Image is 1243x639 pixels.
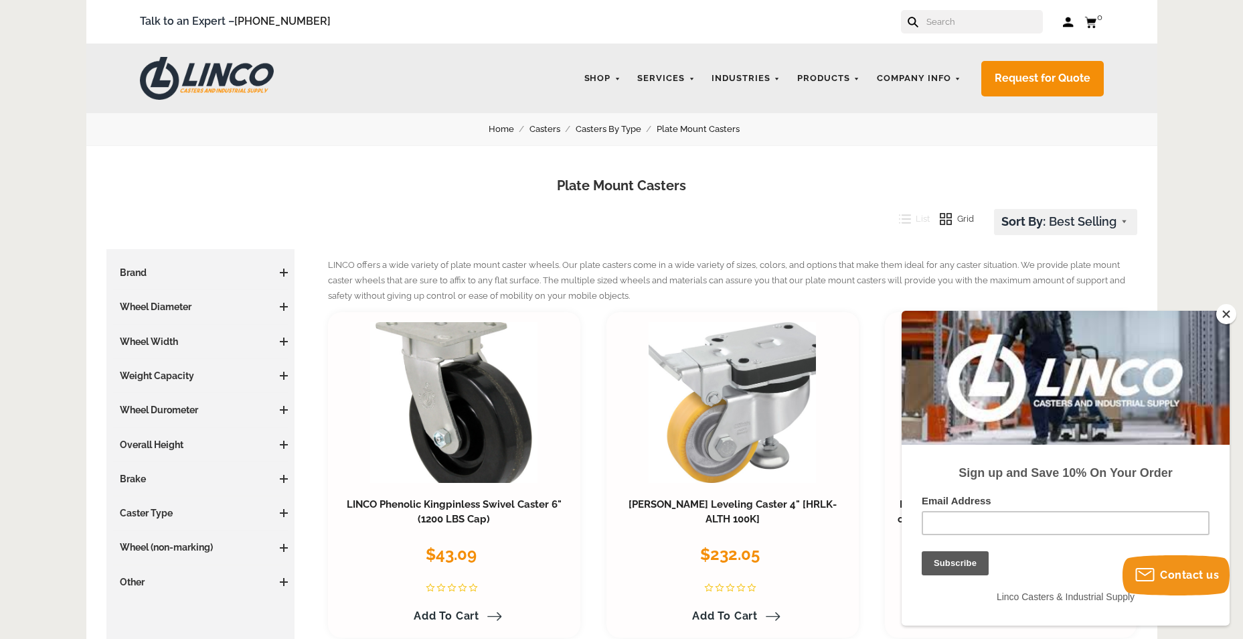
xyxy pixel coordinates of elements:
[889,209,930,229] button: List
[1097,12,1102,22] span: 0
[328,258,1137,303] p: LINCO offers a wide variety of plate mount caster wheels. Our plate casters come in a wide variet...
[95,281,233,291] span: Linco Casters & Industrial Supply
[576,122,657,137] a: Casters By Type
[1160,569,1219,581] span: Contact us
[705,66,787,92] a: Industries
[140,13,331,31] span: Talk to an Expert –
[113,266,288,279] h3: Brand
[20,184,308,200] label: Email Address
[113,541,288,554] h3: Wheel (non-marking)
[113,506,288,520] h3: Caster Type
[700,545,760,564] span: $232.05
[347,498,562,525] a: LINCO Phenolic Kingpinless Swivel Caster 6" (1200 LBS Cap)
[1063,15,1074,29] a: Log in
[106,176,1137,196] h1: Plate Mount Casters
[234,15,331,27] a: [PHONE_NUMBER]
[684,605,780,628] a: Add to Cart
[57,155,270,169] strong: Sign up and Save 10% On Your Order
[113,369,288,382] h3: Weight Capacity
[925,10,1043,33] input: Search
[629,498,837,525] a: [PERSON_NAME] Leveling Caster 4" [HRLK-ALTH 100K]
[113,575,288,589] h3: Other
[140,57,274,100] img: LINCO CASTERS & INDUSTRIAL SUPPLY
[898,498,1125,540] a: LINCO Heavy Duty Office Chair Casters 3" - Set of 5 Polyurethane Swivel Wheels (600 LBS Cap Combi...
[1216,304,1236,324] button: Close
[529,122,576,137] a: Casters
[489,122,529,137] a: Home
[1123,555,1230,595] button: Contact us
[113,335,288,348] h3: Wheel Width
[791,66,867,92] a: Products
[692,610,758,622] span: Add to Cart
[981,61,1104,96] a: Request for Quote
[20,240,87,265] input: Subscribe
[930,209,974,229] button: Grid
[113,403,288,417] h3: Wheel Durometer
[414,610,479,622] span: Add to Cart
[113,472,288,486] h3: Brake
[631,66,701,92] a: Services
[113,300,288,313] h3: Wheel Diameter
[870,66,968,92] a: Company Info
[578,66,628,92] a: Shop
[406,605,502,628] a: Add to Cart
[657,122,755,137] a: Plate Mount Casters
[1084,13,1104,30] a: 0
[426,545,477,564] span: $43.09
[113,438,288,451] h3: Overall Height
